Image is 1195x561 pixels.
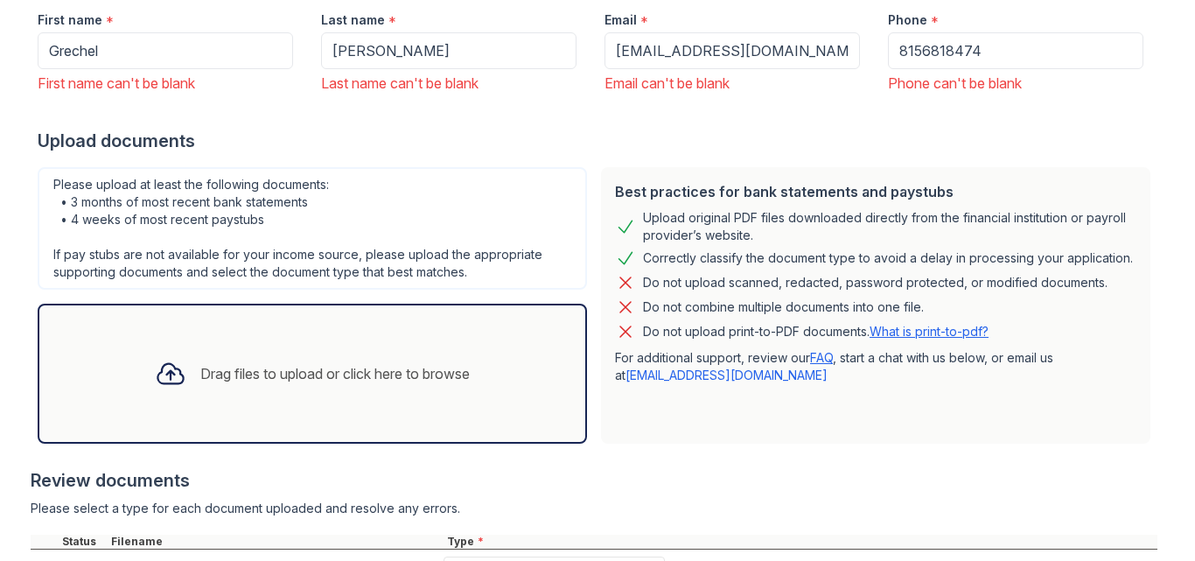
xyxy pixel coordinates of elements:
div: Upload documents [38,129,1157,153]
div: First name can't be blank [38,73,293,94]
label: Phone [888,11,927,29]
div: Last name can't be blank [321,73,577,94]
div: Filename [108,535,444,549]
div: Upload original PDF files downloaded directly from the financial institution or payroll provider’... [643,209,1136,244]
div: Type [444,535,1157,549]
div: Email can't be blank [604,73,860,94]
label: First name [38,11,102,29]
a: What is print-to-pdf? [870,324,989,339]
div: Please upload at least the following documents: • 3 months of most recent bank statements • 4 wee... [38,167,587,290]
div: Do not upload scanned, redacted, password protected, or modified documents. [643,272,1108,293]
a: FAQ [810,350,833,365]
div: Best practices for bank statements and paystubs [615,181,1136,202]
div: Phone can't be blank [888,73,1143,94]
a: [EMAIL_ADDRESS][DOMAIN_NAME] [625,368,828,382]
div: Do not combine multiple documents into one file. [643,297,924,318]
div: Review documents [31,468,1157,493]
div: Correctly classify the document type to avoid a delay in processing your application. [643,248,1133,269]
div: Drag files to upload or click here to browse [200,363,470,384]
div: Please select a type for each document uploaded and resolve any errors. [31,500,1157,517]
div: Status [59,535,108,549]
p: Do not upload print-to-PDF documents. [643,323,989,340]
label: Email [604,11,637,29]
label: Last name [321,11,385,29]
p: For additional support, review our , start a chat with us below, or email us at [615,349,1136,384]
